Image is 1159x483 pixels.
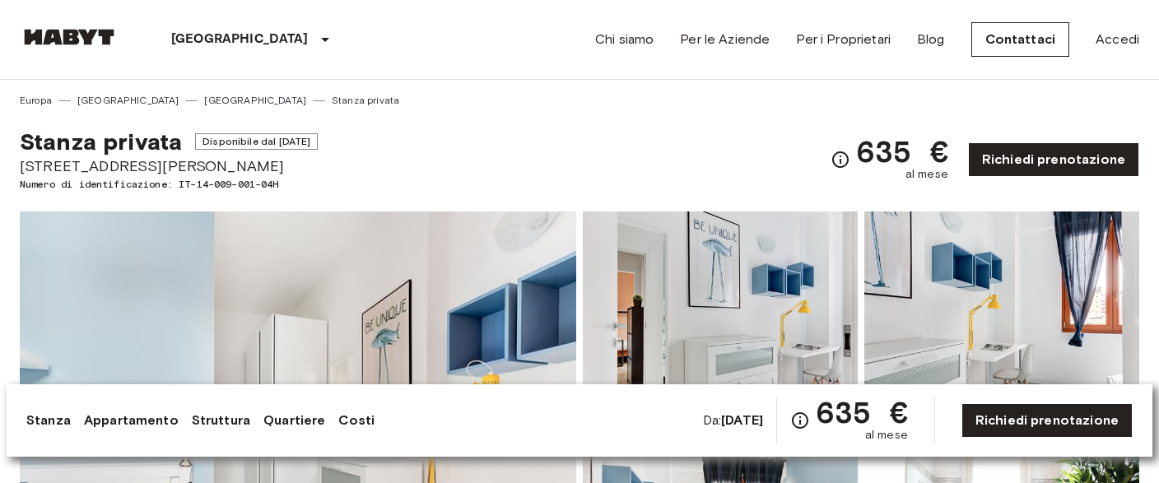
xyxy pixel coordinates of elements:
span: Numero di identificazione: IT-14-009-001-04H [20,177,318,192]
a: Europa [20,93,52,108]
span: [STREET_ADDRESS][PERSON_NAME] [20,156,318,177]
a: [GEOGRAPHIC_DATA] [77,93,179,108]
span: al mese [905,166,948,183]
a: Quartiere [263,411,325,430]
span: 635 € [817,397,908,427]
b: [DATE] [721,412,763,428]
a: Costi [338,411,375,430]
a: Per i Proprietari [796,30,891,49]
a: Struttura [192,411,250,430]
a: Chi siamo [595,30,654,49]
a: Blog [917,30,945,49]
a: Stanza privata [332,93,399,108]
img: Habyt [20,29,119,45]
a: [GEOGRAPHIC_DATA] [204,93,306,108]
a: Contattaci [971,22,1070,57]
svg: Verifica i dettagli delle spese nella sezione 'Riassunto dei Costi'. Si prega di notare che gli s... [790,411,810,430]
svg: Verifica i dettagli delle spese nella sezione 'Riassunto dei Costi'. Si prega di notare che gli s... [831,150,850,170]
a: Appartamento [84,411,179,430]
span: Stanza privata [20,128,182,156]
img: Picture of unit IT-14-009-001-04H [864,211,1139,427]
a: Stanza [26,411,71,430]
a: Richiedi prenotazione [961,403,1133,438]
span: Da: [703,411,763,430]
a: Accedi [1096,30,1139,49]
a: Per le Aziende [680,30,770,49]
span: al mese [865,427,908,444]
span: Disponibile dal [DATE] [195,133,318,150]
span: 635 € [857,137,948,166]
a: Richiedi prenotazione [968,142,1139,177]
img: Picture of unit IT-14-009-001-04H [583,211,858,427]
p: [GEOGRAPHIC_DATA] [171,30,309,49]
